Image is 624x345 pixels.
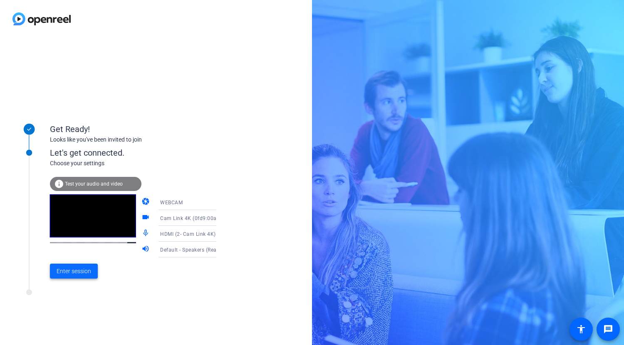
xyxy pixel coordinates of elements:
mat-icon: videocam [141,213,151,223]
span: Test your audio and video [65,181,123,187]
div: Let's get connected. [50,147,233,159]
button: Enter session [50,264,98,279]
span: HDMI (2- Cam Link 4K) (0fd9:00a1) [160,230,246,237]
mat-icon: accessibility [576,324,586,334]
span: Cam Link 4K (0fd9:00a1) [160,215,222,221]
mat-icon: camera [141,197,151,207]
div: Looks like you've been invited to join [50,135,216,144]
span: WEBCAM [160,200,183,206]
div: Get Ready! [50,123,216,135]
mat-icon: info [54,179,64,189]
mat-icon: mic_none [141,229,151,239]
span: Enter session [57,267,91,276]
span: Default - Speakers (Realtek High Definition Audio(SST)) [160,246,295,253]
mat-icon: message [603,324,613,334]
div: Choose your settings [50,159,233,168]
mat-icon: volume_up [141,245,151,254]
